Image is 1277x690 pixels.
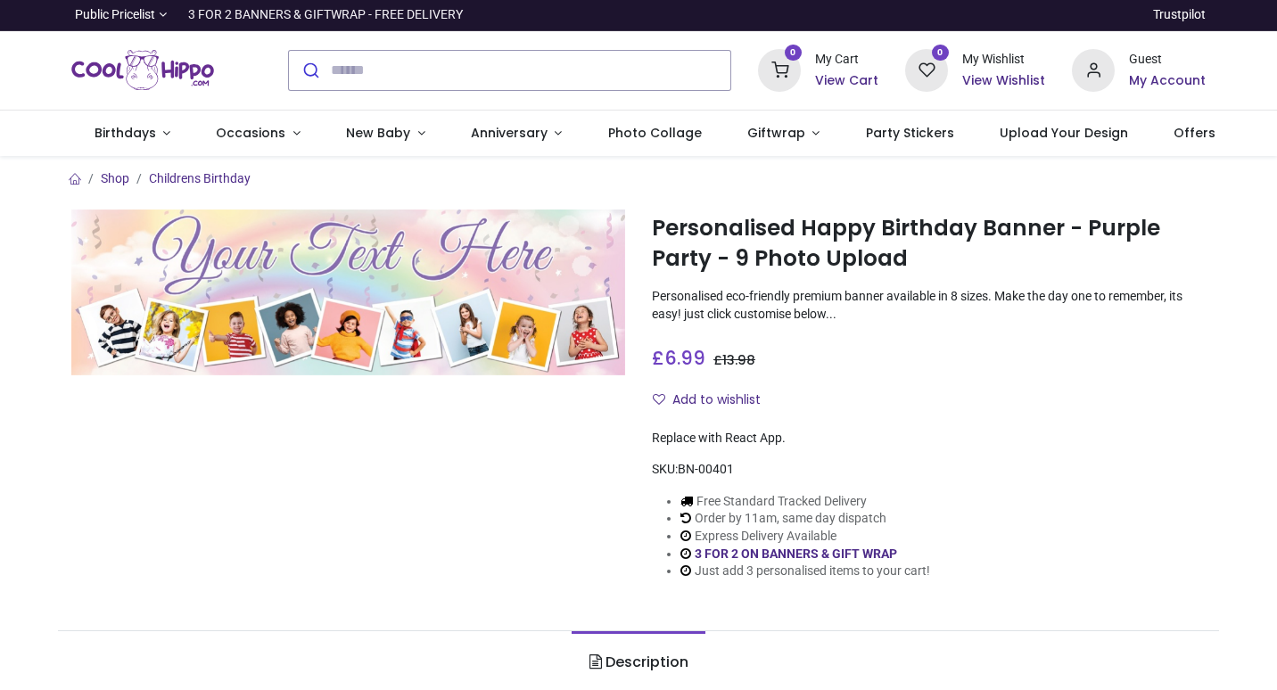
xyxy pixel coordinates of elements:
[785,45,802,62] sup: 0
[71,45,214,95] img: Cool Hippo
[815,72,878,90] a: View Cart
[1000,124,1128,142] span: Upload Your Design
[194,111,324,157] a: Occasions
[188,6,463,24] div: 3 FOR 2 BANNERS & GIFTWRAP - FREE DELIVERY
[722,351,755,369] span: 13.98
[71,111,194,157] a: Birthdays
[652,213,1206,275] h1: Personalised Happy Birthday Banner - Purple Party - 9 Photo Upload
[932,45,949,62] sup: 0
[324,111,449,157] a: New Baby
[95,124,156,142] span: Birthdays
[652,430,1206,448] div: Replace with React App.
[962,51,1045,69] div: My Wishlist
[747,124,805,142] span: Giftwrap
[1129,51,1206,69] div: Guest
[680,563,930,580] li: Just add 3 personalised items to your cart!
[448,111,585,157] a: Anniversary
[758,62,801,76] a: 0
[71,6,167,24] a: Public Pricelist
[471,124,548,142] span: Anniversary
[652,385,776,415] button: Add to wishlistAdd to wishlist
[695,546,897,561] a: 3 FOR 2 ON BANNERS & GIFT WRAP
[1129,72,1206,90] a: My Account
[664,345,705,371] span: 6.99
[652,345,705,371] span: £
[216,124,285,142] span: Occasions
[653,393,665,406] i: Add to wishlist
[71,209,625,375] img: Personalised Happy Birthday Banner - Purple Party - 9 Photo Upload
[680,528,930,546] li: Express Delivery Available
[724,111,843,157] a: Giftwrap
[652,288,1206,323] p: Personalised eco-friendly premium banner available in 8 sizes. Make the day one to remember, its ...
[149,171,251,185] a: Childrens Birthday
[866,124,954,142] span: Party Stickers
[101,171,129,185] a: Shop
[289,51,331,90] button: Submit
[905,62,948,76] a: 0
[815,51,878,69] div: My Cart
[962,72,1045,90] a: View Wishlist
[680,510,930,528] li: Order by 11am, same day dispatch
[713,351,755,369] span: £
[346,124,410,142] span: New Baby
[680,493,930,511] li: Free Standard Tracked Delivery
[608,124,702,142] span: Photo Collage
[75,6,155,24] span: Public Pricelist
[678,462,734,476] span: BN-00401
[1174,124,1215,142] span: Offers
[652,461,1206,479] div: SKU:
[71,45,214,95] a: Logo of Cool Hippo
[1153,6,1206,24] a: Trustpilot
